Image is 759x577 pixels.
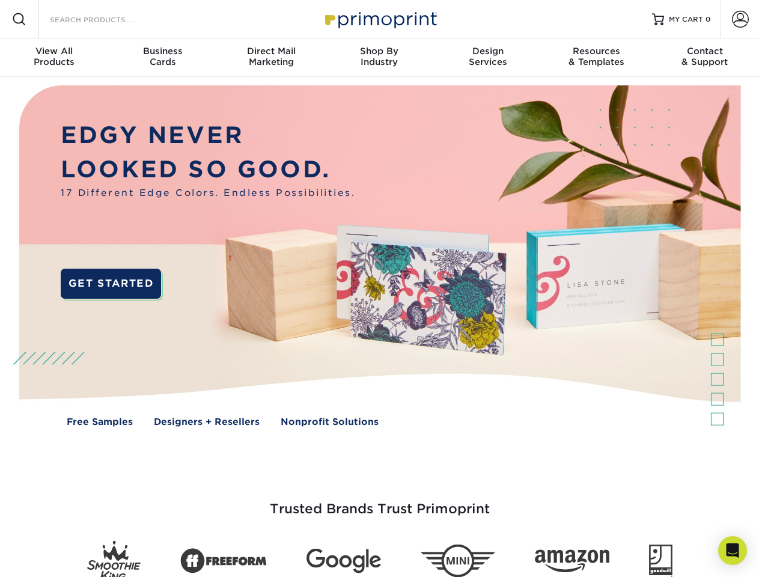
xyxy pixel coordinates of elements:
span: Business [108,46,216,56]
span: MY CART [669,14,703,25]
span: Shop By [325,46,433,56]
div: Industry [325,46,433,67]
img: Amazon [535,550,609,573]
p: EDGY NEVER [61,118,355,153]
a: Shop ByIndustry [325,38,433,77]
div: Marketing [217,46,325,67]
input: SEARCH PRODUCTS..... [49,12,166,26]
span: 17 Different Edge Colors. Endless Possibilities. [61,186,355,200]
div: Services [434,46,542,67]
a: Nonprofit Solutions [281,415,379,429]
img: Goodwill [649,545,672,577]
a: GET STARTED [61,269,161,299]
iframe: Google Customer Reviews [3,540,102,573]
img: Google [306,549,381,573]
a: Contact& Support [651,38,759,77]
div: Cards [108,46,216,67]
h3: Trusted Brands Trust Primoprint [28,472,731,531]
span: Direct Mail [217,46,325,56]
span: Design [434,46,542,56]
img: Primoprint [320,6,440,32]
div: & Templates [542,46,650,67]
div: & Support [651,46,759,67]
a: Direct MailMarketing [217,38,325,77]
span: Resources [542,46,650,56]
span: 0 [706,15,711,23]
p: LOOKED SO GOOD. [61,153,355,187]
a: Resources& Templates [542,38,650,77]
a: BusinessCards [108,38,216,77]
span: Contact [651,46,759,56]
div: Open Intercom Messenger [718,536,747,565]
a: Free Samples [67,415,133,429]
a: Designers + Resellers [154,415,260,429]
a: DesignServices [434,38,542,77]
